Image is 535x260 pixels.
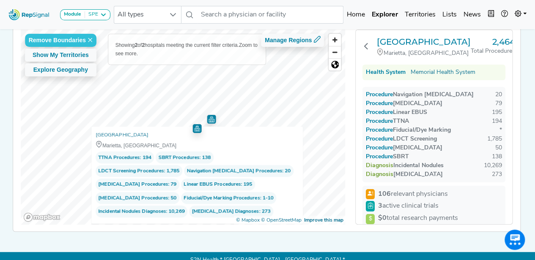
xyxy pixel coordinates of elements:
div: [MEDICAL_DATA] [366,170,443,179]
span: : 50 [96,192,179,204]
strong: $0 [378,215,387,222]
span: : 20 [184,165,293,177]
span: Linear EBUS Procedures [184,180,241,189]
span: : 1-10 [181,192,276,204]
button: Reset bearing to north [329,58,341,70]
div: 138 [492,152,502,161]
button: ModuleSPE [60,9,110,20]
b: 2 [142,42,145,48]
div: Fiducial/Dye Marking [366,126,451,135]
div: 10,269 [484,161,502,170]
a: Explorer [368,6,401,23]
button: Explore Geography [25,63,96,76]
div: Marietta, [GEOGRAPHIC_DATA] [377,49,471,58]
div: Health System [366,68,406,77]
span: SBRT Procedures [158,153,199,162]
h3: 2,464 [471,37,515,47]
span: relevant physicians [378,189,448,199]
span: [MEDICAL_DATA] Procedures [98,180,168,189]
span: Navigation [MEDICAL_DATA] Procedures [187,167,282,175]
button: Zoom in [329,34,341,46]
a: Mapbox [236,218,260,223]
div: Marietta, [GEOGRAPHIC_DATA] [96,141,299,150]
span: TTNA Procedures [98,153,140,162]
span: : 10,269 [96,206,187,217]
div: Total Procedures [471,47,515,56]
span: Procedure [374,100,393,107]
span: : 195 [181,179,255,190]
span: Reset zoom [329,59,341,70]
div: 1,785 [487,135,502,144]
span: [MEDICAL_DATA] Diagnoses [192,207,259,216]
a: [GEOGRAPHIC_DATA] [377,37,471,47]
div: Linear EBUS [366,108,427,117]
span: active clinical trials [378,201,439,211]
span: Fiducial/Dye Marking Procedures [184,194,260,202]
strong: 3 [378,203,382,209]
a: [GEOGRAPHIC_DATA] [96,131,148,139]
button: Remove Boundaries [25,34,96,47]
span: : 138 [155,152,213,163]
span: Zoom to see more. [115,42,258,57]
div: Incidental Nodules [366,161,444,170]
div: 50 [495,144,502,152]
a: Lists [439,6,460,23]
b: 2 [135,42,138,48]
span: Procedure [374,154,393,160]
span: : 1,785 [96,165,182,177]
a: Home [343,6,368,23]
span: All types [114,6,165,23]
span: [MEDICAL_DATA] Procedures [98,194,168,202]
div: 273 [492,170,502,179]
div: TTNA [366,117,409,126]
span: Diagnosis [374,171,393,178]
span: total research payments [378,215,458,222]
span: Zoom out [329,46,341,58]
div: SPE [85,11,98,18]
div: [MEDICAL_DATA] [366,99,442,108]
span: Procedure [374,118,393,125]
button: Zoom out [329,46,341,58]
strong: Module [64,12,81,17]
button: Intel Book [484,6,498,23]
div: 194 [492,117,502,126]
div: Map marker [207,115,216,124]
span: Incidental Nodules Diagnoses [98,207,166,216]
span: Procedure [374,145,393,151]
a: News [460,6,484,23]
span: Procedure [374,127,393,133]
span: : 194 [96,152,154,163]
a: Map feedback [304,218,343,223]
span: Showing of hospitals meeting the current filter criteria. [115,42,239,48]
a: Territories [401,6,439,23]
span: Procedure [374,92,393,98]
div: [MEDICAL_DATA] [366,144,442,152]
div: Map marker [192,124,202,133]
span: Procedure [374,136,393,142]
div: LDCT Screening [366,135,437,144]
input: Search a physician or facility [198,6,343,24]
div: 79 [495,99,502,108]
div: 20 [495,90,502,99]
div: Navigation [MEDICAL_DATA] [366,90,474,99]
button: Manage Regions [261,34,324,47]
span: : 273 [189,206,273,217]
button: Show My Territories [25,49,96,62]
strong: 106 [378,191,391,198]
span: : 79 [96,179,179,190]
span: LDCT Screening Procedures [98,167,164,175]
span: Diagnosis [374,162,393,169]
canvas: Map [21,30,350,230]
a: Mapbox logo [23,212,60,222]
div: 195 [492,108,502,117]
div: SBRT [366,152,409,161]
span: Procedure [374,109,393,116]
a: Memorial Health System [411,68,475,77]
a: OpenStreetMap [261,218,302,223]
